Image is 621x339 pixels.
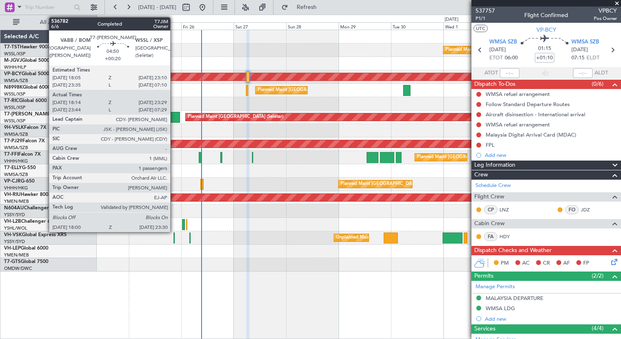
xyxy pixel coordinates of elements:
[500,68,519,78] input: --:--
[98,16,112,23] div: [DATE]
[417,151,545,163] div: Planned Maint [GEOGRAPHIC_DATA] ([GEOGRAPHIC_DATA])
[536,26,556,34] span: VP-BCY
[445,16,458,23] div: [DATE]
[4,152,18,157] span: T7-FFI
[563,259,570,267] span: AF
[4,64,26,70] a: WIHH/HLP
[391,22,443,30] div: Tue 30
[4,125,46,130] a: 9H-VSLKFalcon 7X
[592,324,604,332] span: (4/4)
[4,246,21,251] span: VH-LEP
[505,54,518,62] span: 06:00
[484,69,498,77] span: ATOT
[476,283,515,291] a: Manage Permits
[476,15,495,22] span: P1/1
[21,20,86,25] span: All Aircraft
[4,85,23,90] span: N8998K
[501,259,509,267] span: PM
[336,232,436,244] div: Unplanned Maint Sydney ([PERSON_NAME] Intl)
[4,72,22,76] span: VP-BCY
[571,38,599,46] span: WMSA SZB
[484,205,497,214] div: CP
[486,131,576,138] div: Malaysia Digital Arrival Card (MDAC)
[484,232,497,241] div: FA
[486,305,515,312] div: WMSA LDG
[4,112,79,117] a: T7-[PERSON_NAME]Global 7500
[486,91,550,98] div: WMSA refuel arrangement
[4,125,24,130] span: 9H-VSLK
[4,233,67,237] a: VH-VSKGlobal Express XRS
[341,178,476,190] div: Planned Maint [GEOGRAPHIC_DATA] ([GEOGRAPHIC_DATA] Intl)
[4,198,29,204] a: YMEN/MEB
[4,85,50,90] a: N8998KGlobal 6000
[538,45,551,53] span: 01:15
[4,98,19,103] span: T7-RIC
[4,158,28,164] a: VHHH/HKG
[443,22,496,30] div: Wed 1
[489,46,506,54] span: [DATE]
[489,54,503,62] span: ETOT
[474,80,515,89] span: Dispatch To-Dos
[486,295,543,302] div: MALAYSIA DEPARTURE
[583,259,589,267] span: FP
[4,139,45,143] a: T7-PJ29Falcon 7X
[4,165,36,170] a: T7-ELLYG-550
[485,152,617,159] div: Add new
[4,239,25,245] a: YSSY/SYD
[485,315,617,322] div: Add new
[4,219,21,224] span: VH-L2B
[4,112,51,117] span: T7-[PERSON_NAME]
[486,121,550,128] div: WMSA refuel arrangement
[592,272,604,280] span: (2/2)
[188,111,283,123] div: Planned Maint [GEOGRAPHIC_DATA] (Seletar)
[4,259,21,264] span: T7-GTS
[4,233,22,237] span: VH-VSK
[4,265,32,272] a: OMDW/DWC
[595,69,608,77] span: ALDT
[129,22,181,30] div: Thu 25
[286,22,339,30] div: Sun 28
[476,182,511,190] a: Schedule Crew
[4,45,20,50] span: T7-TST
[181,22,234,30] div: Fri 26
[76,22,129,30] div: Wed 24
[234,22,286,30] div: Sat 27
[4,172,28,178] a: WMSA/SZB
[474,192,504,202] span: Flight Crew
[565,205,579,214] div: FO
[9,16,88,29] button: All Aircraft
[476,7,495,15] span: 537757
[4,78,28,84] a: WMSA/SZB
[4,192,21,197] span: VH-RIU
[339,22,391,30] div: Mon 29
[4,206,24,211] span: N604AU
[499,233,518,240] a: HDY
[499,206,518,213] a: LNZ
[4,179,35,184] a: VP-CJRG-650
[4,225,27,231] a: YSHL/WOL
[4,139,22,143] span: T7-PJ29
[4,72,49,76] a: VP-BCYGlobal 5000
[4,179,21,184] span: VP-CJR
[522,259,530,267] span: AC
[25,1,72,13] input: Trip Number
[4,185,28,191] a: VHHH/HKG
[486,141,495,148] div: FPL
[4,192,54,197] a: VH-RIUHawker 800XP
[474,246,552,255] span: Dispatch Checks and Weather
[4,259,48,264] a: T7-GTSGlobal 7500
[474,272,493,281] span: Permits
[4,219,56,224] a: VH-L2BChallenger 604
[594,7,617,15] span: VPBCY
[592,80,604,88] span: (0/6)
[571,46,588,54] span: [DATE]
[486,111,585,118] div: Aircraft disinsection - International arrival
[4,104,26,111] a: WSSL/XSP
[290,4,324,10] span: Refresh
[489,38,517,46] span: WMSA SZB
[4,212,25,218] a: YSSY/SYD
[4,246,48,251] a: VH-LEPGlobal 6000
[278,1,326,14] button: Refresh
[138,4,176,11] span: [DATE] - [DATE]
[4,91,26,97] a: WSSL/XSP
